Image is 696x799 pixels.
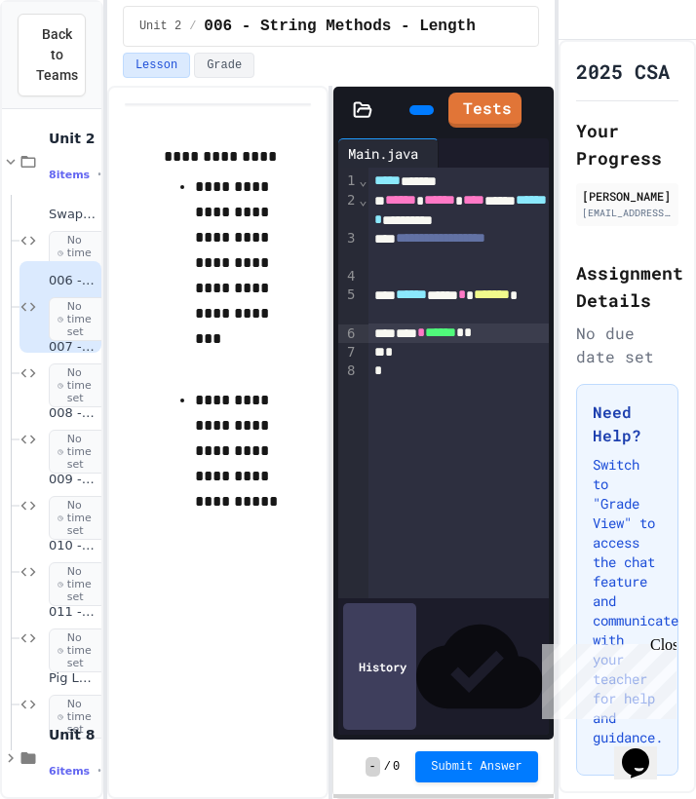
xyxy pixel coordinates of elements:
[358,172,367,188] span: Fold line
[49,169,90,181] span: 8 items
[576,57,670,85] h1: 2025 CSA
[393,759,400,775] span: 0
[49,339,97,356] span: 007 - String Methods - charAt
[358,192,367,208] span: Fold line
[49,207,97,223] span: Swap Variables (1)
[593,455,662,747] p: Switch to "Grade View" to access the chat feature and communicate with your teacher for help and ...
[49,130,97,147] span: Unit 2
[448,93,522,128] a: Tests
[49,496,106,541] span: No time set
[36,24,78,86] span: Back to Teams
[139,19,181,34] span: Unit 2
[343,603,416,730] div: History
[49,405,97,422] span: 008 - String Methods - indexOf
[576,322,678,368] div: No due date set
[49,363,106,408] span: No time set
[431,759,522,775] span: Submit Answer
[204,15,475,38] span: 006 - String Methods - Length
[8,8,135,124] div: Chat with us now!Close
[338,229,358,267] div: 3
[366,757,380,777] span: -
[49,562,106,607] span: No time set
[593,400,662,447] h3: Need Help?
[49,297,106,342] span: No time set
[49,726,97,743] span: Unit 8
[49,604,97,621] span: 011 - String Methods Practice 2
[338,171,358,191] div: 1
[338,143,428,164] div: Main.java
[338,361,358,380] div: 8
[97,763,101,779] span: •
[534,636,677,719] iframe: chat widget
[614,721,677,780] iframe: chat widget
[49,273,97,289] span: 006 - String Methods - Length
[49,538,97,554] span: 010 - String Methods Practice 1
[97,167,101,182] span: •
[338,285,358,323] div: 5
[582,206,673,220] div: [EMAIL_ADDRESS][DOMAIN_NAME]
[49,670,97,687] span: Pig Latin
[338,191,358,229] div: 2
[338,343,358,361] div: 7
[189,19,196,34] span: /
[49,231,106,276] span: No time set
[338,324,358,344] div: 6
[384,759,391,775] span: /
[49,472,97,488] span: 009 - String Methods - substring
[576,259,678,314] h2: Assignment Details
[338,267,358,285] div: 4
[194,53,254,78] button: Grade
[576,117,678,171] h2: Your Progress
[49,695,106,740] span: No time set
[49,765,90,778] span: 6 items
[49,430,106,475] span: No time set
[123,53,190,78] button: Lesson
[582,187,673,205] div: [PERSON_NAME]
[49,628,106,673] span: No time set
